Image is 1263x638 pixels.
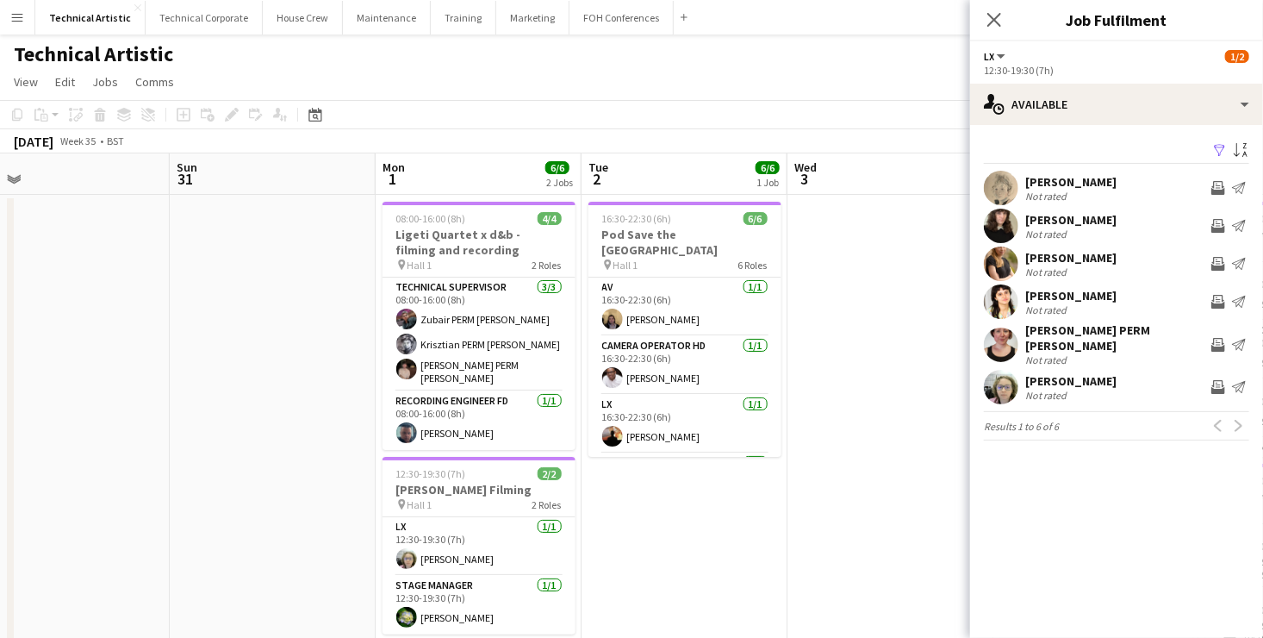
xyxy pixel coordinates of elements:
div: Not rated [1025,353,1070,366]
button: Technical Artistic [35,1,146,34]
span: Hall 1 [613,259,638,272]
span: Sun [177,159,197,175]
span: 2 Roles [532,259,562,272]
span: Tue [588,159,608,175]
div: 12:30-19:30 (7h) [984,64,1249,77]
span: 2 [586,169,608,189]
span: 6/6 [545,161,569,174]
span: Week 35 [57,134,100,147]
span: 2 Roles [532,498,562,511]
div: 1 Job [756,176,779,189]
app-job-card: 12:30-19:30 (7h)2/2[PERSON_NAME] Filming Hall 12 RolesLX1/112:30-19:30 (7h)[PERSON_NAME]Stage Man... [383,457,576,635]
span: Jobs [92,74,118,90]
span: Edit [55,74,75,90]
div: [PERSON_NAME] [1025,373,1117,389]
a: Edit [48,71,82,93]
a: View [7,71,45,93]
span: 6/6 [743,212,768,225]
app-job-card: 08:00-16:00 (8h)4/4Ligeti Quartet x d&b - filming and recording Hall 12 RolesTechnical Supervisor... [383,202,576,450]
div: Not rated [1025,228,1070,241]
div: Not rated [1025,303,1070,316]
span: Comms [135,74,174,90]
app-card-role: Recording Engineer HD1/1 [588,453,781,517]
span: 08:00-16:00 (8h) [396,212,466,225]
button: Maintenance [343,1,431,34]
span: Wed [794,159,817,175]
div: [PERSON_NAME] [1025,250,1117,266]
span: 31 [174,169,197,189]
app-card-role: Recording Engineer FD1/108:00-16:00 (8h)[PERSON_NAME] [383,391,576,450]
button: House Crew [263,1,343,34]
h3: [PERSON_NAME] Filming [383,482,576,497]
span: Hall 1 [408,498,432,511]
app-card-role: LX1/116:30-22:30 (6h)[PERSON_NAME] [588,395,781,453]
span: 1/2 [1225,50,1249,63]
div: 2 Jobs [546,176,573,189]
button: Marketing [496,1,569,34]
span: Hall 1 [408,259,432,272]
div: Not rated [1025,389,1070,402]
span: 6/6 [756,161,780,174]
div: [DATE] [14,133,53,150]
span: Mon [383,159,405,175]
span: 2/2 [538,467,562,480]
div: BST [107,134,124,147]
span: 4/4 [538,212,562,225]
div: Not rated [1025,190,1070,203]
button: FOH Conferences [569,1,674,34]
app-card-role: Camera Operator HD1/116:30-22:30 (6h)[PERSON_NAME] [588,336,781,395]
span: 16:30-22:30 (6h) [602,212,672,225]
div: [PERSON_NAME] [1025,288,1117,303]
a: Jobs [85,71,125,93]
button: Technical Corporate [146,1,263,34]
div: [PERSON_NAME] [1025,212,1117,228]
app-card-role: LX1/112:30-19:30 (7h)[PERSON_NAME] [383,517,576,576]
h3: Pod Save the [GEOGRAPHIC_DATA] [588,227,781,258]
app-card-role: Stage Manager1/112:30-19:30 (7h)[PERSON_NAME] [383,576,576,635]
button: Training [431,1,496,34]
app-card-role: AV1/116:30-22:30 (6h)[PERSON_NAME] [588,278,781,336]
span: 3 [792,169,817,189]
h1: Technical Artistic [14,41,173,67]
span: View [14,74,38,90]
a: Comms [128,71,181,93]
span: 1 [380,169,405,189]
div: [PERSON_NAME] PERM [PERSON_NAME] [1025,322,1204,353]
div: Not rated [1025,266,1070,278]
app-card-role: Technical Supervisor3/308:00-16:00 (8h)Zubair PERM [PERSON_NAME]Krisztian PERM [PERSON_NAME][PERS... [383,278,576,391]
div: Available [970,84,1263,125]
span: LX [984,50,994,63]
h3: Ligeti Quartet x d&b - filming and recording [383,227,576,258]
span: 12:30-19:30 (7h) [396,467,466,480]
h3: Job Fulfilment [970,9,1263,31]
app-job-card: 16:30-22:30 (6h)6/6Pod Save the [GEOGRAPHIC_DATA] Hall 16 RolesAV1/116:30-22:30 (6h)[PERSON_NAME]... [588,202,781,457]
button: LX [984,50,1008,63]
span: 6 Roles [738,259,768,272]
div: [PERSON_NAME] [1025,174,1117,190]
span: Results 1 to 6 of 6 [984,420,1059,433]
